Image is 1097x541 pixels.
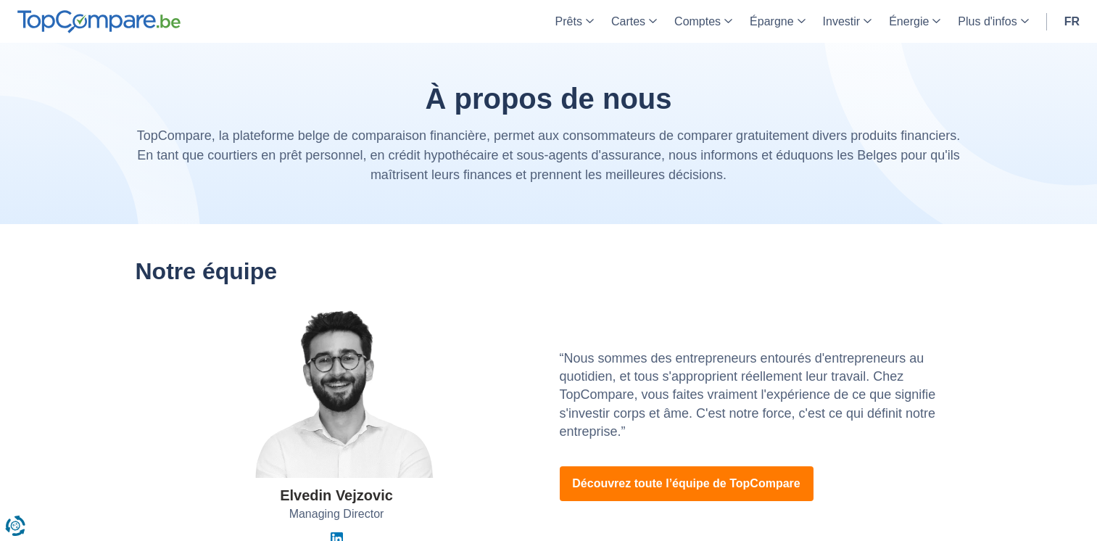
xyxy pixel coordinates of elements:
a: Découvrez toute l’équipe de TopCompare [560,466,814,501]
div: Elvedin Vejzovic [280,485,393,506]
img: Elvedin Vejzovic [220,306,452,478]
img: TopCompare [17,10,181,33]
p: TopCompare, la plateforme belge de comparaison financière, permet aux consommateurs de comparer g... [136,126,962,185]
h2: Notre équipe [136,259,962,284]
h1: À propos de nous [136,83,962,115]
p: “Nous sommes des entrepreneurs entourés d'entrepreneurs au quotidien, et tous s'approprient réell... [560,350,962,441]
span: Managing Director [289,506,384,523]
